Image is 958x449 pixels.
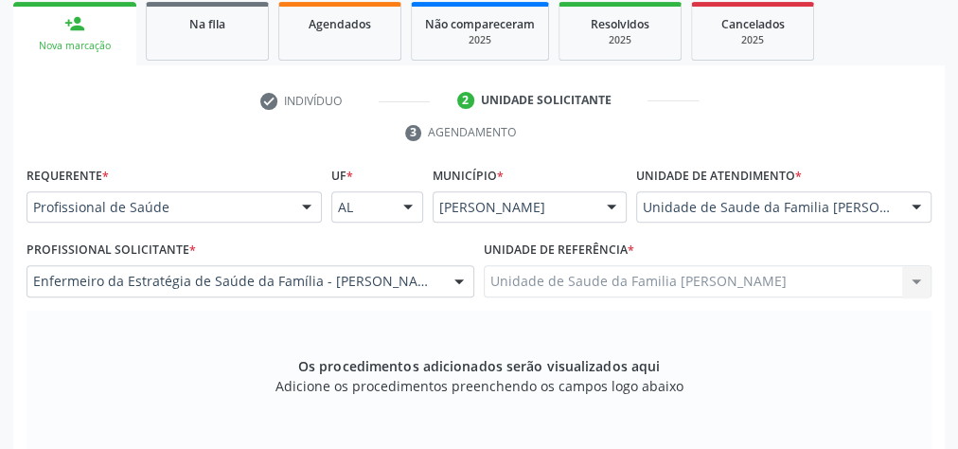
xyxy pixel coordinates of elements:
[425,16,535,32] span: Não compareceram
[425,33,535,47] div: 2025
[331,162,353,191] label: UF
[439,198,588,217] span: [PERSON_NAME]
[457,92,474,109] div: 2
[643,198,893,217] span: Unidade de Saude da Familia [PERSON_NAME]
[591,16,649,32] span: Resolvidos
[189,16,225,32] span: Na fila
[27,236,196,265] label: Profissional Solicitante
[433,162,504,191] label: Município
[573,33,667,47] div: 2025
[64,13,85,34] div: person_add
[309,16,371,32] span: Agendados
[298,356,660,376] span: Os procedimentos adicionados serão visualizados aqui
[484,236,634,265] label: Unidade de referência
[636,162,802,191] label: Unidade de atendimento
[27,162,109,191] label: Requerente
[338,198,384,217] span: AL
[705,33,800,47] div: 2025
[481,92,612,109] div: Unidade solicitante
[275,376,683,396] span: Adicione os procedimentos preenchendo os campos logo abaixo
[721,16,785,32] span: Cancelados
[27,39,123,53] div: Nova marcação
[33,272,435,291] span: Enfermeiro da Estratégia de Saúde da Família - [PERSON_NAME]
[33,198,283,217] span: Profissional de Saúde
